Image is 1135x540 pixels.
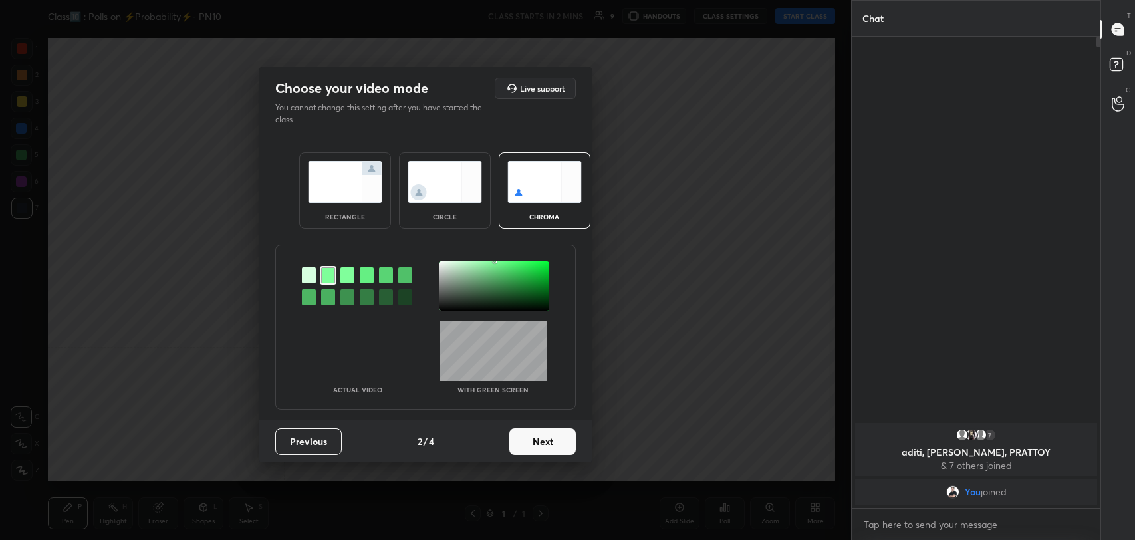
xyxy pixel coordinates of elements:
img: chromaScreenIcon.c19ab0a0.svg [507,161,582,203]
img: default.png [974,428,987,442]
h4: 2 [418,434,422,448]
h5: Live support [520,84,565,92]
p: Chat [852,1,894,36]
p: With green screen [457,386,529,393]
button: Previous [275,428,342,455]
span: joined [981,487,1007,497]
img: normalScreenIcon.ae25ed63.svg [308,161,382,203]
div: rectangle [318,213,372,220]
h4: 4 [429,434,434,448]
p: You cannot change this setting after you have started the class [275,102,491,126]
img: 55c16ac9e0c54c7da4deb3fd31324887.jpg [946,485,959,499]
p: D [1126,48,1131,58]
h2: Choose your video mode [275,80,428,97]
div: circle [418,213,471,220]
p: & 7 others joined [863,460,1089,471]
p: T [1127,11,1131,21]
span: You [965,487,981,497]
p: G [1126,85,1131,95]
p: aditi, [PERSON_NAME], PRATTOY [863,447,1089,458]
h4: / [424,434,428,448]
div: chroma [518,213,571,220]
p: Actual Video [333,386,382,393]
div: 7 [983,428,997,442]
img: default.png [955,428,969,442]
button: Next [509,428,576,455]
div: grid [852,420,1100,508]
img: 1a2054b190494bd18bd379905d974564.jpg [965,428,978,442]
img: circleScreenIcon.acc0effb.svg [408,161,482,203]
